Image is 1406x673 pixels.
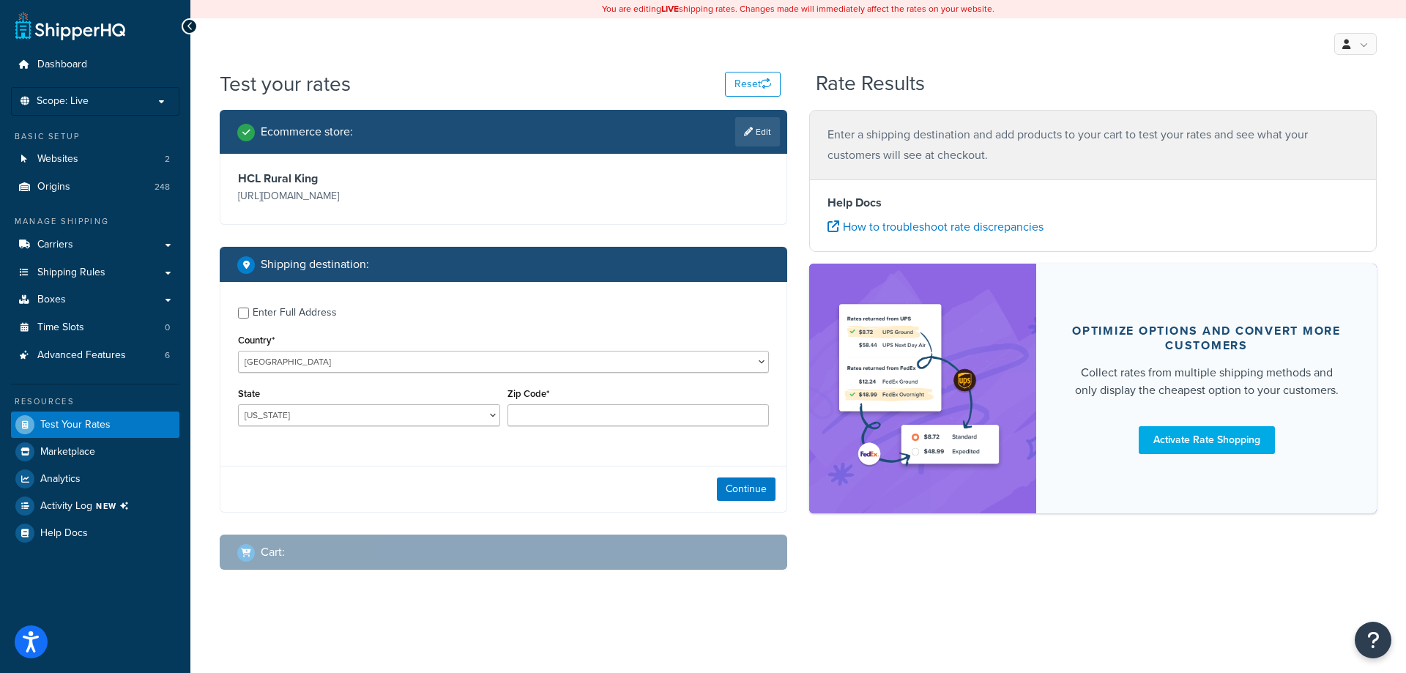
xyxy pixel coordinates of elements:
a: Carriers [11,231,179,259]
a: Time Slots0 [11,314,179,341]
span: Time Slots [37,321,84,334]
a: Marketplace [11,439,179,465]
span: Activity Log [40,497,135,516]
span: 2 [165,153,170,166]
li: Websites [11,146,179,173]
a: Activate Rate Shopping [1139,426,1275,454]
button: Reset [725,72,781,97]
a: Advanced Features6 [11,342,179,369]
span: 248 [155,181,170,193]
b: LIVE [661,2,679,15]
span: 6 [165,349,170,362]
span: Test Your Rates [40,419,111,431]
span: Analytics [40,473,81,486]
h2: Cart : [261,546,285,559]
a: Dashboard [11,51,179,78]
span: NEW [96,500,135,512]
h4: Help Docs [827,194,1358,212]
li: [object Object] [11,493,179,519]
a: Activity LogNEW [11,493,179,519]
a: How to troubleshoot rate discrepancies [827,218,1044,235]
div: Manage Shipping [11,215,179,228]
a: Origins248 [11,174,179,201]
img: feature-image-rateshop-7084cbbcb2e67ef1d54c2e976f0e592697130d5817b016cf7cc7e13314366067.png [831,286,1014,491]
a: Edit [735,117,780,146]
li: Advanced Features [11,342,179,369]
p: Enter a shipping destination and add products to your cart to test your rates and see what your c... [827,124,1358,166]
div: Enter Full Address [253,302,337,323]
span: Scope: Live [37,95,89,108]
span: Shipping Rules [37,267,105,279]
div: Collect rates from multiple shipping methods and only display the cheapest option to your customers. [1071,364,1342,399]
div: Resources [11,395,179,408]
label: Country* [238,335,275,346]
span: Origins [37,181,70,193]
p: [URL][DOMAIN_NAME] [238,186,500,207]
a: Shipping Rules [11,259,179,286]
li: Origins [11,174,179,201]
h2: Shipping destination : [261,258,369,271]
a: Websites2 [11,146,179,173]
a: Analytics [11,466,179,492]
h1: Test your rates [220,70,351,98]
span: 0 [165,321,170,334]
h2: Rate Results [816,72,925,95]
input: Enter Full Address [238,308,249,319]
a: Test Your Rates [11,412,179,438]
h3: HCL Rural King [238,171,500,186]
span: Boxes [37,294,66,306]
button: Open Resource Center [1355,622,1391,658]
span: Websites [37,153,78,166]
label: Zip Code* [507,388,549,399]
span: Help Docs [40,527,88,540]
h2: Ecommerce store : [261,125,353,138]
li: Time Slots [11,314,179,341]
div: Basic Setup [11,130,179,143]
span: Dashboard [37,59,87,71]
div: Optimize options and convert more customers [1071,324,1342,353]
span: Carriers [37,239,73,251]
span: Marketplace [40,446,95,458]
span: Advanced Features [37,349,126,362]
a: Help Docs [11,520,179,546]
button: Continue [717,477,775,501]
label: State [238,388,260,399]
a: Boxes [11,286,179,313]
